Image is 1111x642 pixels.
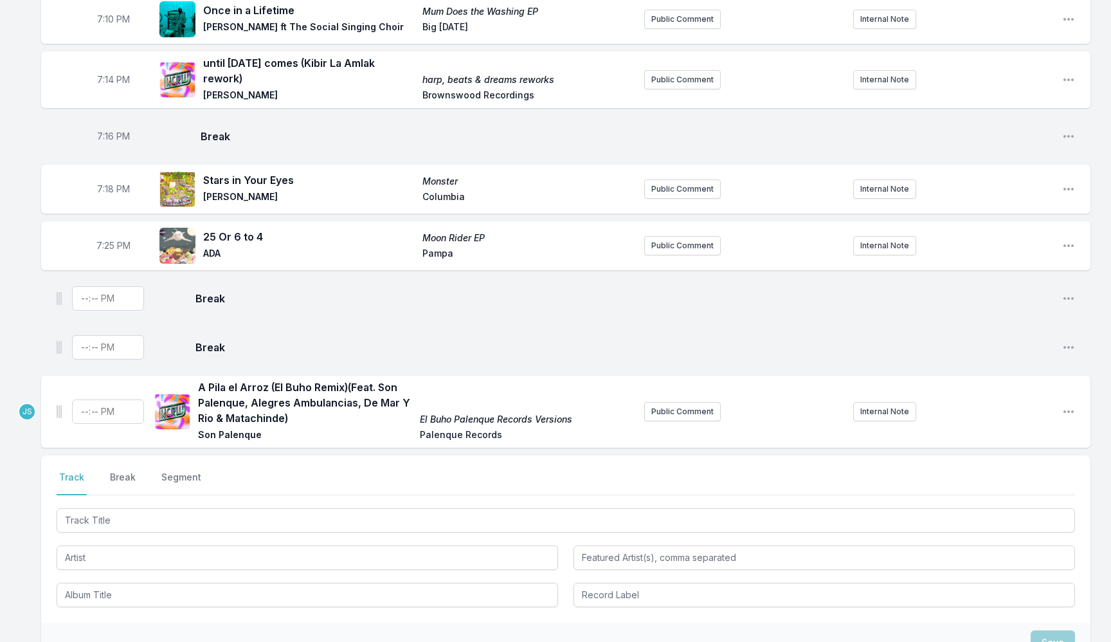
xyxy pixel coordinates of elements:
button: Open playlist item options [1062,73,1075,86]
span: Palenque Records [420,428,634,444]
span: ADA [203,247,415,262]
span: [PERSON_NAME] [203,89,415,104]
span: harp, beats & dreams reworks [422,73,634,86]
img: Drag Handle [57,292,62,305]
img: Drag Handle [57,341,62,354]
button: Open playlist item options [1062,239,1075,252]
span: Break [195,340,1052,355]
span: Timestamp [97,130,130,143]
input: Artist [57,546,558,570]
button: Public Comment [644,402,721,421]
span: Timestamp [97,183,130,196]
span: El Buho Palenque Records Versions [420,413,634,426]
button: Track [57,471,87,495]
button: Open playlist item options [1062,405,1075,418]
button: Segment [159,471,204,495]
input: Timestamp [72,286,144,311]
button: Public Comment [644,179,721,199]
img: Moon Rider EP [159,228,195,264]
span: Brownswood Recordings [422,89,634,104]
input: Track Title [57,508,1075,533]
span: Columbia [422,190,634,206]
img: Monster [159,171,195,207]
img: Drag Handle [57,405,62,418]
button: Open playlist item options [1062,130,1075,143]
button: Open playlist item options [1062,341,1075,354]
span: Stars in Your Eyes [203,172,415,188]
button: Public Comment [644,236,721,255]
span: Once in a Lifetime [203,3,415,18]
button: Break [107,471,138,495]
span: Pampa [422,247,634,262]
button: Open playlist item options [1062,183,1075,196]
p: Jeremy Sole [18,403,36,421]
input: Featured Artist(s), comma separated [574,546,1075,570]
span: Mum Does the Washing EP [422,5,634,18]
span: Big [DATE] [422,21,634,36]
button: Internal Note [853,236,916,255]
button: Public Comment [644,10,721,29]
span: [PERSON_NAME] [203,190,415,206]
span: A Pila el Arroz (El Buho Remix) (Feat. Son Palenque, Alegres Ambulancias, De Mar Y Rio & Matachinde) [198,380,412,426]
button: Internal Note [853,179,916,199]
span: Break [201,129,1052,144]
span: Moon Rider EP [422,232,634,244]
button: Public Comment [644,70,721,89]
button: Internal Note [853,402,916,421]
span: until [DATE] comes (Kibir La Amlak rework) [203,55,415,86]
img: Mum Does the Washing EP [159,1,195,37]
span: 25 Or 6 to 4 [203,229,415,244]
span: Monster [422,175,634,188]
button: Open playlist item options [1062,292,1075,305]
span: Timestamp [96,239,131,252]
span: Son Palenque [198,428,412,444]
img: El Buho Palenque Records Versions [154,394,190,430]
span: Timestamp [97,73,130,86]
button: Internal Note [853,10,916,29]
button: Open playlist item options [1062,13,1075,26]
input: Record Label [574,583,1075,607]
img: harp, beats & dreams reworks [159,62,195,98]
input: Album Title [57,583,558,607]
input: Timestamp [72,399,144,424]
span: Timestamp [97,13,130,26]
input: Timestamp [72,335,144,360]
span: Break [195,291,1052,306]
span: [PERSON_NAME] ft The Social Singing Choir [203,21,415,36]
button: Internal Note [853,70,916,89]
